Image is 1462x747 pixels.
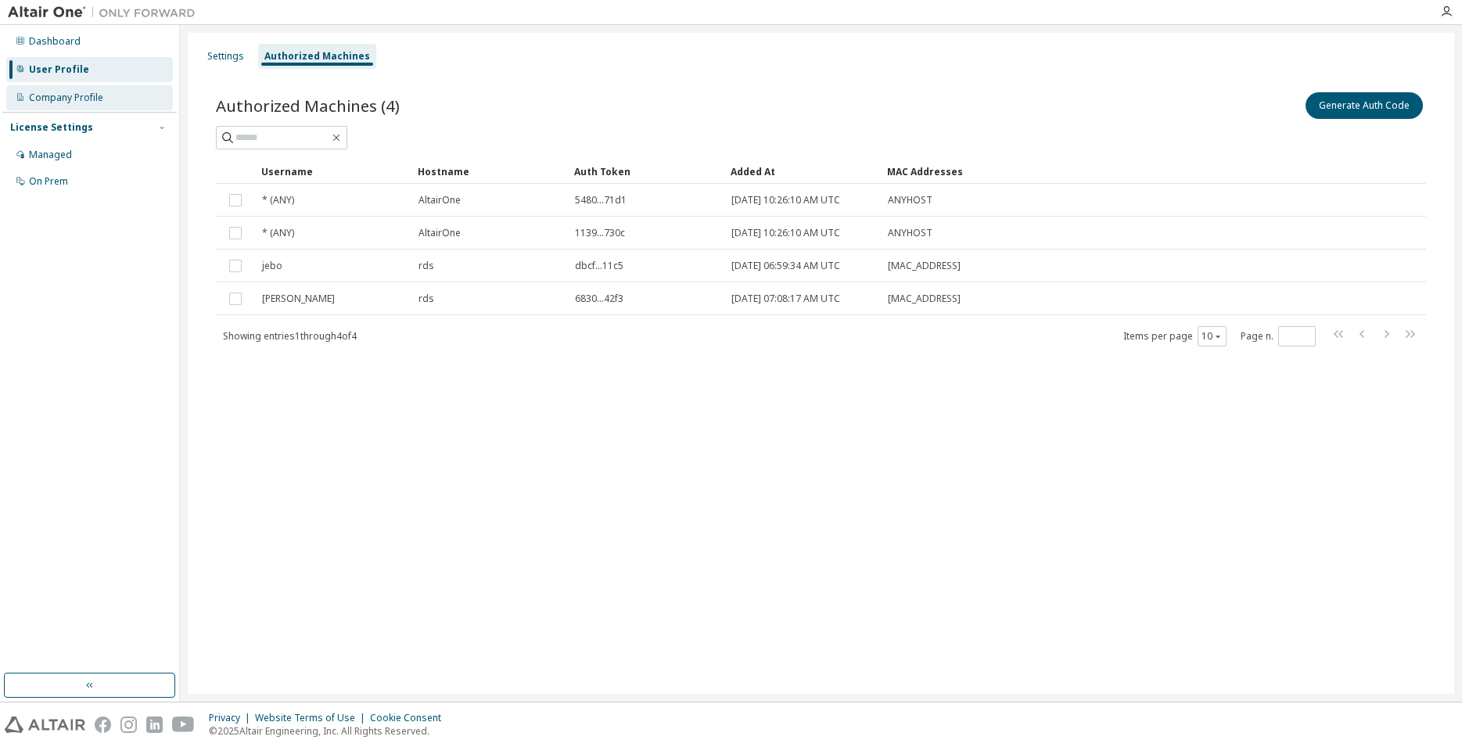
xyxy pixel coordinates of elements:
span: Items per page [1123,326,1227,347]
span: [MAC_ADDRESS] [888,260,961,272]
button: 10 [1202,330,1223,343]
img: facebook.svg [95,716,111,733]
span: jebo [262,260,282,272]
div: Added At [731,159,875,184]
div: MAC Addresses [887,159,1266,184]
span: rds [418,293,434,305]
span: ANYHOST [888,194,932,207]
div: Managed [29,149,72,161]
span: ANYHOST [888,227,932,239]
div: Auth Token [574,159,718,184]
div: Authorized Machines [264,50,370,63]
span: rds [418,260,434,272]
div: Company Profile [29,92,103,104]
span: [PERSON_NAME] [262,293,335,305]
span: 6830...42f3 [575,293,623,305]
span: [DATE] 10:26:10 AM UTC [731,194,840,207]
div: Settings [207,50,244,63]
img: linkedin.svg [146,716,163,733]
img: instagram.svg [120,716,137,733]
span: AltairOne [418,227,461,239]
img: altair_logo.svg [5,716,85,733]
span: * (ANY) [262,227,294,239]
div: Website Terms of Use [255,712,370,724]
div: Username [261,159,405,184]
p: © 2025 Altair Engineering, Inc. All Rights Reserved. [209,724,451,738]
div: Privacy [209,712,255,724]
span: 5480...71d1 [575,194,627,207]
div: On Prem [29,175,68,188]
span: dbcf...11c5 [575,260,623,272]
span: [MAC_ADDRESS] [888,293,961,305]
img: Altair One [8,5,203,20]
span: * (ANY) [262,194,294,207]
span: Page n. [1241,326,1316,347]
span: AltairOne [418,194,461,207]
span: 1139...730c [575,227,625,239]
div: Dashboard [29,35,81,48]
button: Generate Auth Code [1306,92,1423,119]
div: License Settings [10,121,93,134]
div: Hostname [418,159,562,184]
span: [DATE] 06:59:34 AM UTC [731,260,840,272]
div: User Profile [29,63,89,76]
span: [DATE] 07:08:17 AM UTC [731,293,840,305]
span: Authorized Machines (4) [216,95,400,117]
div: Cookie Consent [370,712,451,724]
span: [DATE] 10:26:10 AM UTC [731,227,840,239]
span: Showing entries 1 through 4 of 4 [223,329,357,343]
img: youtube.svg [172,716,195,733]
